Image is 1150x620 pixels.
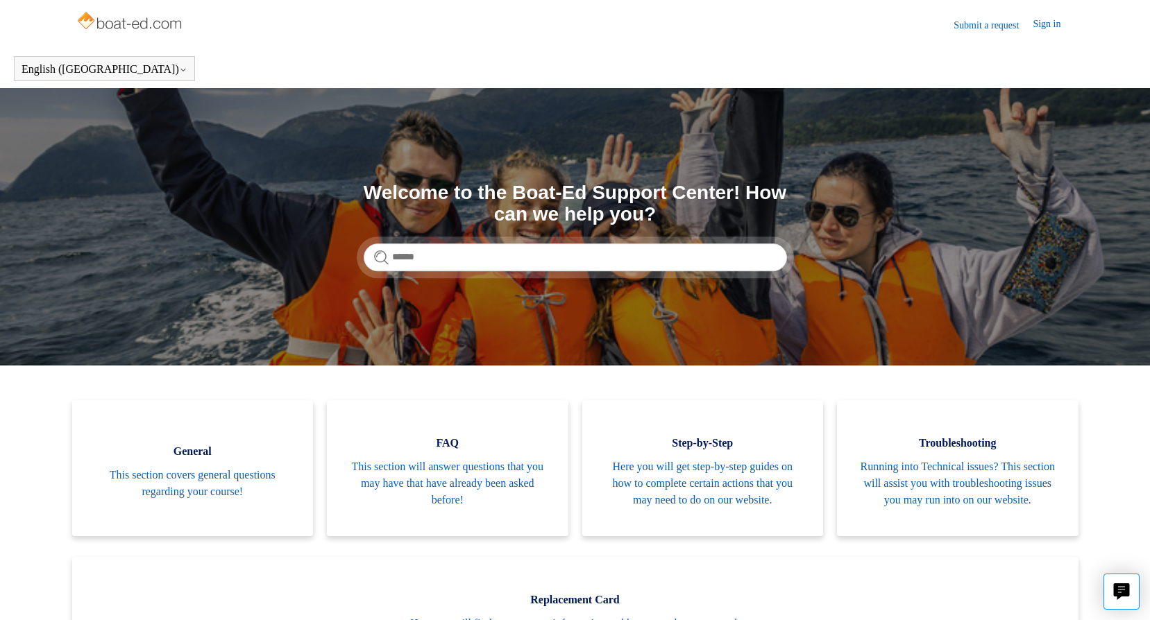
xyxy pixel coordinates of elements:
a: Sign in [1033,17,1074,33]
span: Running into Technical issues? This section will assist you with troubleshooting issues you may r... [858,458,1058,508]
span: Replacement Card [93,592,1058,608]
span: General [93,443,293,460]
img: Boat-Ed Help Center home page [76,8,186,36]
a: General This section covers general questions regarding your course! [72,400,314,536]
span: Step-by-Step [603,435,803,451]
a: Step-by-Step Here you will get step-by-step guides on how to complete certain actions that you ma... [582,400,824,536]
button: Live chat [1104,574,1140,610]
a: Troubleshooting Running into Technical issues? This section will assist you with troubleshooting ... [837,400,1079,536]
h1: Welcome to the Boat-Ed Support Center! How can we help you? [364,182,787,225]
a: FAQ This section will answer questions that you may have that have already been asked before! [327,400,568,536]
span: This section will answer questions that you may have that have already been asked before! [348,458,548,508]
span: Troubleshooting [858,435,1058,451]
button: English ([GEOGRAPHIC_DATA]) [22,63,187,76]
a: Submit a request [954,18,1033,33]
span: Here you will get step-by-step guides on how to complete certain actions that you may need to do ... [603,458,803,508]
span: This section covers general questions regarding your course! [93,467,293,500]
span: FAQ [348,435,548,451]
input: Search [364,243,787,271]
